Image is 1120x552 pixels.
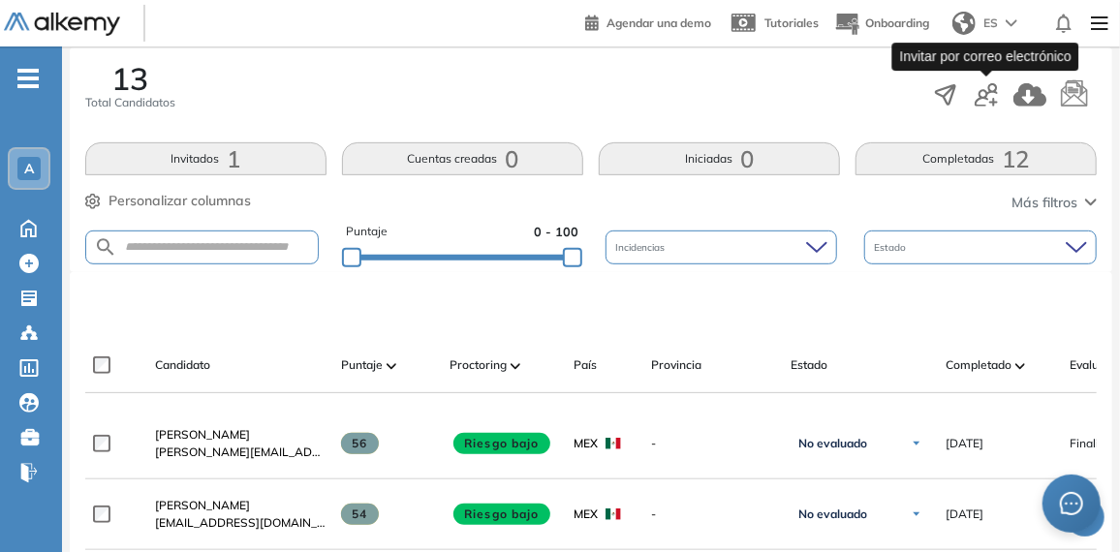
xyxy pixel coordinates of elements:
img: Menu [1083,4,1116,43]
span: - [651,506,775,523]
span: Puntaje [346,223,388,241]
button: Onboarding [834,3,929,45]
span: Agendar una demo [607,15,711,30]
button: Iniciadas0 [599,142,840,175]
span: [PERSON_NAME] [155,498,250,512]
img: [missing "en.ARROW_ALT" translation] [1015,363,1025,369]
span: [PERSON_NAME] [155,427,250,442]
span: No evaluado [798,506,867,522]
button: Cuentas creadas0 [342,142,583,175]
span: MEX [574,506,598,523]
div: Incidencias [606,230,838,264]
span: Total Candidatos [85,94,175,111]
span: Riesgo bajo [453,504,550,525]
span: Riesgo bajo [453,433,550,454]
span: ES [983,15,998,32]
span: Personalizar columnas [109,191,251,211]
span: No evaluado [798,436,867,451]
span: MEX [574,435,598,452]
span: Candidato [155,356,210,374]
a: [PERSON_NAME] [155,497,326,514]
img: Ícono de flecha [911,508,922,520]
span: 13 [112,63,149,94]
img: arrow [1006,19,1017,27]
span: [DATE] [946,435,983,452]
a: [PERSON_NAME] [155,426,326,444]
img: SEARCH_ALT [94,235,117,260]
img: [missing "en.ARROW_ALT" translation] [511,363,520,369]
span: [DATE] [946,506,983,523]
div: Estado [864,230,1097,264]
span: [PERSON_NAME][EMAIL_ADDRESS][PERSON_NAME][DOMAIN_NAME] [155,444,326,461]
button: Invitados1 [85,142,327,175]
button: Completadas12 [856,142,1097,175]
span: Estado [791,356,827,374]
img: world [952,12,976,35]
img: [missing "en.ARROW_ALT" translation] [387,363,396,369]
div: Invitar por correo electrónico [892,43,1079,71]
img: Ícono de flecha [911,438,922,449]
span: Tutoriales [764,15,819,30]
span: Más filtros [1011,193,1077,213]
i: - [17,77,39,80]
button: Más filtros [1011,193,1097,213]
button: Personalizar columnas [85,191,251,211]
span: - [651,435,775,452]
img: MEX [606,508,621,520]
span: A [24,161,34,176]
span: 56 [341,433,379,454]
span: Proctoring [450,356,507,374]
span: Provincia [651,356,701,374]
span: País [574,356,597,374]
span: Completado [946,356,1011,374]
img: MEX [606,438,621,449]
a: Agendar una demo [585,10,711,33]
span: 54 [341,504,379,525]
span: 0 - 100 [534,223,578,241]
span: [EMAIL_ADDRESS][DOMAIN_NAME] [155,514,326,532]
img: Logo [4,13,120,37]
span: Estado [874,240,910,255]
span: Puntaje [341,356,383,374]
span: Onboarding [865,15,929,30]
span: Incidencias [615,240,669,255]
span: message [1060,492,1083,515]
